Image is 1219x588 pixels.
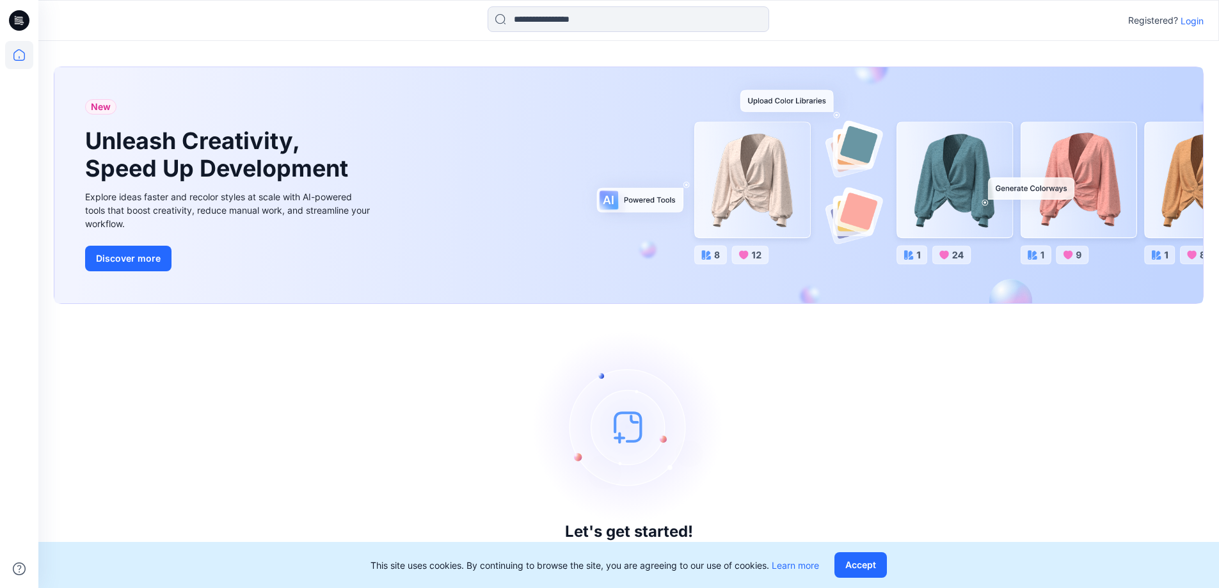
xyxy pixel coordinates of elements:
h1: Unleash Creativity, Speed Up Development [85,127,354,182]
div: Explore ideas faster and recolor styles at scale with AI-powered tools that boost creativity, red... [85,190,373,230]
span: New [91,99,111,115]
p: This site uses cookies. By continuing to browse the site, you are agreeing to our use of cookies. [370,559,819,572]
p: Registered? [1128,13,1178,28]
p: Login [1181,14,1204,28]
a: Discover more [85,246,373,271]
h3: Let's get started! [565,523,693,541]
button: Discover more [85,246,171,271]
img: empty-state-image.svg [533,331,725,523]
button: Accept [834,552,887,578]
a: Learn more [772,560,819,571]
